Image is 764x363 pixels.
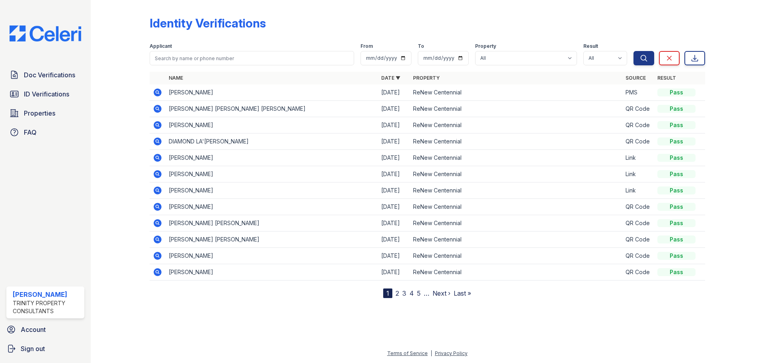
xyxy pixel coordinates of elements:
td: ReNew Centennial [410,117,622,133]
td: ReNew Centennial [410,248,622,264]
td: ReNew Centennial [410,215,622,232]
label: Property [475,43,496,49]
div: Pass [657,88,696,96]
a: 5 [417,289,421,297]
label: Applicant [150,43,172,49]
td: [PERSON_NAME] [166,264,378,281]
a: Terms of Service [387,350,428,356]
td: [PERSON_NAME] [166,248,378,264]
td: PMS [622,84,654,101]
a: Name [169,75,183,81]
div: Pass [657,203,696,211]
div: Pass [657,137,696,145]
td: [DATE] [378,84,410,101]
td: [DATE] [378,117,410,133]
div: Pass [657,252,696,260]
td: [PERSON_NAME] [166,182,378,199]
td: Link [622,182,654,199]
span: … [424,288,429,298]
span: FAQ [24,128,37,137]
a: Last » [454,289,471,297]
a: 4 [409,289,414,297]
td: [PERSON_NAME] [166,84,378,101]
td: [PERSON_NAME] [166,150,378,166]
span: Sign out [21,344,45,353]
td: [PERSON_NAME] [166,199,378,215]
td: QR Code [622,133,654,150]
td: [PERSON_NAME] [PERSON_NAME] [166,215,378,232]
td: QR Code [622,199,654,215]
div: Pass [657,268,696,276]
td: [PERSON_NAME] [166,117,378,133]
div: Trinity Property Consultants [13,299,81,315]
td: [DATE] [378,264,410,281]
a: 3 [402,289,406,297]
a: Result [657,75,676,81]
td: QR Code [622,232,654,248]
label: From [361,43,373,49]
td: ReNew Centennial [410,150,622,166]
a: Properties [6,105,84,121]
a: Account [3,322,88,337]
td: Link [622,166,654,182]
td: ReNew Centennial [410,84,622,101]
td: Link [622,150,654,166]
label: To [418,43,424,49]
td: QR Code [622,248,654,264]
div: | [431,350,432,356]
span: Doc Verifications [24,70,75,80]
a: Date ▼ [381,75,400,81]
td: ReNew Centennial [410,166,622,182]
td: [DATE] [378,248,410,264]
td: [PERSON_NAME] [166,166,378,182]
td: ReNew Centennial [410,182,622,199]
a: Doc Verifications [6,67,84,83]
a: Sign out [3,341,88,357]
div: Pass [657,219,696,227]
td: ReNew Centennial [410,264,622,281]
span: ID Verifications [24,89,69,99]
td: [DATE] [378,166,410,182]
td: [PERSON_NAME] [PERSON_NAME] [166,232,378,248]
div: [PERSON_NAME] [13,290,81,299]
td: DIAMOND LA'[PERSON_NAME] [166,133,378,150]
td: QR Code [622,101,654,117]
a: FAQ [6,124,84,140]
td: [DATE] [378,133,410,150]
td: ReNew Centennial [410,232,622,248]
img: CE_Logo_Blue-a8612792a0a2168367f1c8372b55b34899dd931a85d93a1a3d3e32e68fde9ad4.png [3,26,88,41]
div: Pass [657,121,696,129]
td: QR Code [622,117,654,133]
div: 1 [383,288,392,298]
div: Pass [657,186,696,194]
a: Property [413,75,440,81]
label: Result [583,43,598,49]
td: [DATE] [378,215,410,232]
div: Pass [657,105,696,113]
td: ReNew Centennial [410,199,622,215]
a: Next › [433,289,450,297]
div: Pass [657,235,696,243]
td: ReNew Centennial [410,133,622,150]
a: Privacy Policy [435,350,468,356]
td: [DATE] [378,232,410,248]
div: Pass [657,154,696,162]
a: Source [626,75,646,81]
td: QR Code [622,215,654,232]
td: [DATE] [378,199,410,215]
div: Identity Verifications [150,16,266,30]
td: [DATE] [378,101,410,117]
td: ReNew Centennial [410,101,622,117]
span: Account [21,325,46,334]
span: Properties [24,108,55,118]
a: 2 [396,289,399,297]
td: [DATE] [378,150,410,166]
input: Search by name or phone number [150,51,354,65]
div: Pass [657,170,696,178]
td: QR Code [622,264,654,281]
a: ID Verifications [6,86,84,102]
td: [PERSON_NAME] [PERSON_NAME] [PERSON_NAME] [166,101,378,117]
td: [DATE] [378,182,410,199]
